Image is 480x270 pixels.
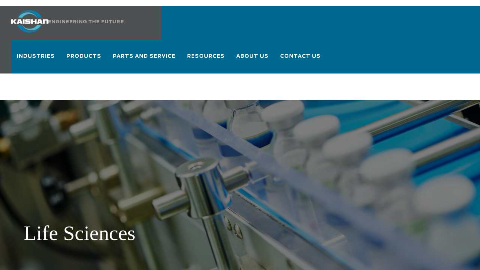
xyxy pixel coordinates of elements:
a: Products [66,46,102,73]
a: Contact Us [280,46,321,72]
a: Resources [187,46,225,73]
img: kaishan logo [11,10,48,33]
img: Engineering the future [48,20,123,23]
span: Resources [187,52,225,62]
span: Parts and Service [113,52,176,62]
span: Products [66,52,102,62]
a: Kaishan USA [11,6,144,40]
a: Parts and Service [113,46,176,73]
span: Contact Us [280,52,321,61]
span: Industries [17,52,55,62]
h1: Life Sciences [24,223,382,243]
span: About Us [236,52,269,62]
a: Industries [17,46,55,73]
a: About Us [236,46,269,73]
